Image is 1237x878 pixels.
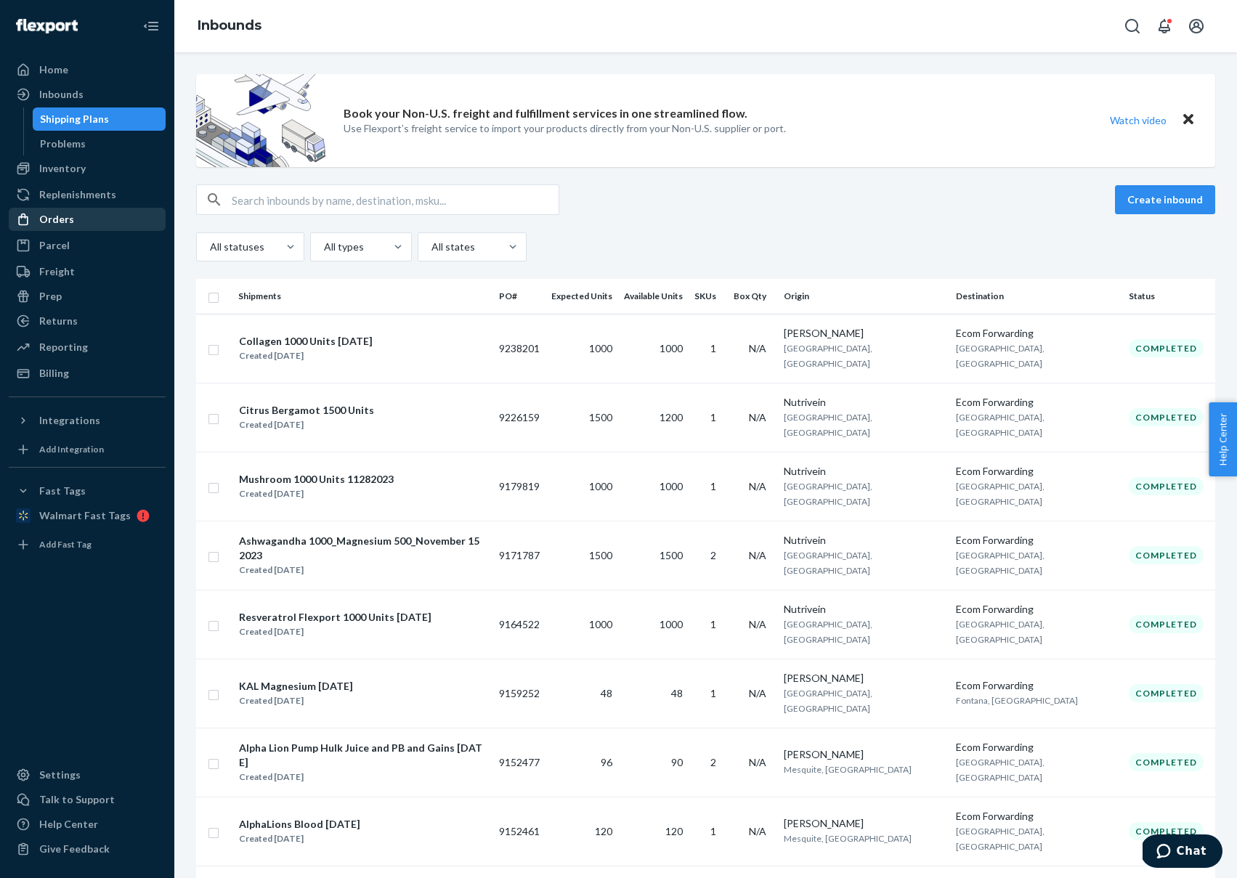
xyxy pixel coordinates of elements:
[39,768,81,782] div: Settings
[784,833,912,844] span: Mesquite, [GEOGRAPHIC_DATA]
[956,533,1117,548] div: Ecom Forwarding
[1129,753,1204,771] div: Completed
[749,618,766,630] span: N/A
[9,157,166,180] a: Inventory
[660,342,683,354] span: 1000
[660,411,683,423] span: 1200
[9,837,166,861] button: Give Feedback
[1100,110,1176,131] button: Watch video
[493,590,546,659] td: 9164522
[9,83,166,106] a: Inbounds
[239,832,360,846] div: Created [DATE]
[784,550,872,576] span: [GEOGRAPHIC_DATA], [GEOGRAPHIC_DATA]
[784,464,945,479] div: Nutrivein
[950,279,1123,314] th: Destination
[137,12,166,41] button: Close Navigation
[956,602,1117,617] div: Ecom Forwarding
[9,285,166,308] a: Prep
[493,279,546,314] th: PO#
[1209,402,1237,476] button: Help Center
[9,208,166,231] a: Orders
[39,161,86,176] div: Inventory
[660,480,683,492] span: 1000
[493,728,546,797] td: 9152477
[710,687,716,699] span: 1
[39,62,68,77] div: Home
[1129,822,1204,840] div: Completed
[39,508,131,523] div: Walmart Fast Tags
[749,342,766,354] span: N/A
[784,481,872,507] span: [GEOGRAPHIC_DATA], [GEOGRAPHIC_DATA]
[9,260,166,283] a: Freight
[1115,185,1215,214] button: Create inbound
[784,602,945,617] div: Nutrivein
[689,279,728,314] th: SKUs
[1129,408,1204,426] div: Completed
[239,741,487,770] div: Alpha Lion Pump Hulk Juice and PB and Gains [DATE]
[784,619,872,645] span: [GEOGRAPHIC_DATA], [GEOGRAPHIC_DATA]
[9,788,166,811] button: Talk to Support
[39,484,86,498] div: Fast Tags
[493,659,546,728] td: 9159252
[40,112,109,126] div: Shipping Plans
[671,687,683,699] span: 48
[344,121,786,136] p: Use Flexport’s freight service to import your products directly from your Non-U.S. supplier or port.
[493,521,546,590] td: 9171787
[710,825,716,837] span: 1
[9,362,166,385] a: Billing
[198,17,261,33] a: Inbounds
[956,412,1045,438] span: [GEOGRAPHIC_DATA], [GEOGRAPHIC_DATA]
[9,763,166,786] a: Settings
[660,549,683,561] span: 1500
[9,504,166,527] a: Walmart Fast Tags
[1129,546,1204,564] div: Completed
[956,757,1045,783] span: [GEOGRAPHIC_DATA], [GEOGRAPHIC_DATA]
[784,326,945,341] div: [PERSON_NAME]
[956,481,1045,507] span: [GEOGRAPHIC_DATA], [GEOGRAPHIC_DATA]
[9,234,166,257] a: Parcel
[9,813,166,836] a: Help Center
[39,340,88,354] div: Reporting
[671,756,683,768] span: 90
[39,87,84,102] div: Inbounds
[9,336,166,359] a: Reporting
[208,240,210,254] input: All statuses
[956,395,1117,410] div: Ecom Forwarding
[239,534,487,563] div: Ashwagandha 1000_Magnesium 500_November 15 2023
[749,480,766,492] span: N/A
[33,132,166,155] a: Problems
[589,342,612,354] span: 1000
[239,349,373,363] div: Created [DATE]
[239,334,373,349] div: Collagen 1000 Units [DATE]
[956,619,1045,645] span: [GEOGRAPHIC_DATA], [GEOGRAPHIC_DATA]
[956,740,1117,755] div: Ecom Forwarding
[493,797,546,866] td: 9152461
[1182,12,1211,41] button: Open account menu
[1129,615,1204,633] div: Completed
[39,366,69,381] div: Billing
[660,618,683,630] span: 1000
[239,625,431,639] div: Created [DATE]
[1129,684,1204,702] div: Completed
[784,343,872,369] span: [GEOGRAPHIC_DATA], [GEOGRAPHIC_DATA]
[956,678,1117,693] div: Ecom Forwarding
[710,411,716,423] span: 1
[239,679,353,694] div: KAL Magnesium [DATE]
[239,418,374,432] div: Created [DATE]
[956,826,1045,852] span: [GEOGRAPHIC_DATA], [GEOGRAPHIC_DATA]
[16,19,78,33] img: Flexport logo
[778,279,951,314] th: Origin
[589,480,612,492] span: 1000
[239,487,394,501] div: Created [DATE]
[9,309,166,333] a: Returns
[589,618,612,630] span: 1000
[239,770,487,784] div: Created [DATE]
[956,326,1117,341] div: Ecom Forwarding
[239,403,374,418] div: Citrus Bergamot 1500 Units
[710,756,716,768] span: 2
[546,279,618,314] th: Expected Units
[1179,110,1198,131] button: Close
[956,464,1117,479] div: Ecom Forwarding
[1129,339,1204,357] div: Completed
